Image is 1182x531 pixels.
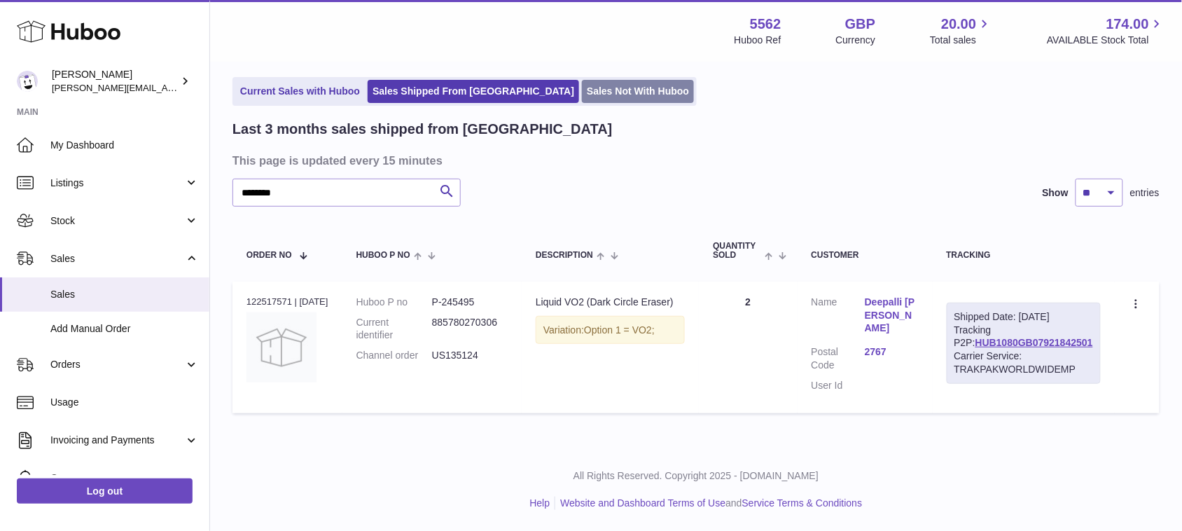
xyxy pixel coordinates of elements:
[246,296,328,308] div: 122517571 | [DATE]
[356,316,432,343] dt: Current identifier
[1047,15,1165,47] a: 174.00 AVAILABLE Stock Total
[536,251,593,260] span: Description
[17,71,38,92] img: ketan@vasanticosmetics.com
[1106,15,1149,34] span: 174.00
[50,139,199,152] span: My Dashboard
[536,316,685,345] div: Variation:
[812,296,865,339] dt: Name
[812,379,865,392] dt: User Id
[50,177,184,190] span: Listings
[954,350,1093,376] div: Carrier Service: TRAKPAKWORLDWIDEMP
[560,497,725,509] a: Website and Dashboard Terms of Use
[356,251,410,260] span: Huboo P no
[975,337,1093,348] a: HUB1080GB07921842501
[699,282,797,413] td: 2
[742,497,863,509] a: Service Terms & Conditions
[50,214,184,228] span: Stock
[555,497,862,510] li: and
[947,251,1101,260] div: Tracking
[865,296,918,336] a: Deepalli [PERSON_NAME]
[368,80,579,103] a: Sales Shipped From [GEOGRAPHIC_DATA]
[232,153,1156,168] h3: This page is updated every 15 minutes
[1130,186,1160,200] span: entries
[845,15,875,34] strong: GBP
[50,358,184,371] span: Orders
[432,296,508,309] dd: P-245495
[50,322,199,336] span: Add Manual Order
[954,310,1093,324] div: Shipped Date: [DATE]
[530,497,550,509] a: Help
[947,303,1101,384] div: Tracking P2P:
[713,242,761,260] span: Quantity Sold
[50,471,199,485] span: Cases
[432,349,508,362] dd: US135124
[1047,34,1165,47] span: AVAILABLE Stock Total
[50,396,199,409] span: Usage
[1043,186,1069,200] label: Show
[735,34,781,47] div: Huboo Ref
[50,434,184,447] span: Invoicing and Payments
[221,469,1171,483] p: All Rights Reserved. Copyright 2025 - [DOMAIN_NAME]
[582,80,694,103] a: Sales Not With Huboo
[235,80,365,103] a: Current Sales with Huboo
[836,34,876,47] div: Currency
[812,251,919,260] div: Customer
[17,478,193,504] a: Log out
[536,296,685,309] div: Liquid VO2 (Dark Circle Eraser)
[356,296,432,309] dt: Huboo P no
[50,288,199,301] span: Sales
[52,82,281,93] span: [PERSON_NAME][EMAIL_ADDRESS][DOMAIN_NAME]
[356,349,432,362] dt: Channel order
[246,251,292,260] span: Order No
[246,312,317,382] img: no-photo.jpg
[812,345,865,372] dt: Postal Code
[750,15,781,34] strong: 5562
[930,15,992,47] a: 20.00 Total sales
[52,68,178,95] div: [PERSON_NAME]
[50,252,184,265] span: Sales
[930,34,992,47] span: Total sales
[865,345,918,359] a: 2767
[432,316,508,343] dd: 885780270306
[584,324,655,336] span: Option 1 = VO2;
[941,15,976,34] span: 20.00
[232,120,613,139] h2: Last 3 months sales shipped from [GEOGRAPHIC_DATA]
